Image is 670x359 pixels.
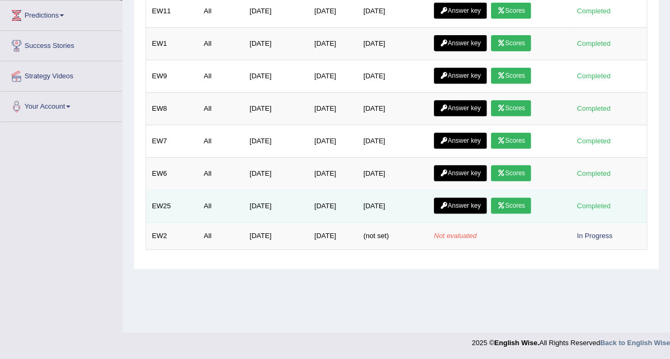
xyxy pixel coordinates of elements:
a: Scores [491,198,530,214]
td: [DATE] [309,158,358,190]
td: EW6 [146,158,198,190]
td: EW25 [146,190,198,223]
a: Your Account [1,92,122,118]
td: [DATE] [244,190,308,223]
a: Answer key [434,68,487,84]
td: EW9 [146,60,198,93]
td: [DATE] [358,28,428,60]
td: [DATE] [358,158,428,190]
td: [DATE] [309,28,358,60]
td: [DATE] [309,190,358,223]
td: [DATE] [309,60,358,93]
td: [DATE] [244,28,308,60]
td: All [198,158,244,190]
td: [DATE] [358,190,428,223]
td: [DATE] [309,93,358,125]
a: Answer key [434,35,487,51]
div: Completed [573,168,615,179]
div: Completed [573,135,615,146]
a: Scores [491,35,530,51]
div: Completed [573,70,615,81]
td: EW1 [146,28,198,60]
td: [DATE] [244,93,308,125]
a: Success Stories [1,31,122,58]
td: [DATE] [244,158,308,190]
div: In Progress [573,230,617,241]
div: Completed [573,38,615,49]
a: Scores [491,165,530,181]
td: [DATE] [309,223,358,250]
a: Scores [491,3,530,19]
a: Answer key [434,198,487,214]
td: All [198,93,244,125]
td: EW7 [146,125,198,158]
a: Predictions [1,1,122,27]
div: Completed [573,200,615,211]
strong: English Wise. [494,339,539,347]
td: [DATE] [244,223,308,250]
a: Back to English Wise [600,339,670,347]
div: Completed [573,103,615,114]
a: Scores [491,68,530,84]
td: All [198,60,244,93]
td: [DATE] [244,60,308,93]
a: Scores [491,133,530,149]
a: Answer key [434,100,487,116]
div: 2025 © All Rights Reserved [472,332,670,348]
td: All [198,190,244,223]
td: [DATE] [358,93,428,125]
a: Scores [491,100,530,116]
td: EW2 [146,223,198,250]
td: All [198,223,244,250]
td: All [198,125,244,158]
td: EW8 [146,93,198,125]
em: Not evaluated [434,232,477,240]
td: All [198,28,244,60]
td: [DATE] [358,125,428,158]
td: [DATE] [309,125,358,158]
td: [DATE] [358,60,428,93]
a: Answer key [434,133,487,149]
td: [DATE] [244,125,308,158]
a: Strategy Videos [1,61,122,88]
a: Answer key [434,3,487,19]
div: Completed [573,5,615,17]
span: (not set) [364,232,389,240]
a: Answer key [434,165,487,181]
